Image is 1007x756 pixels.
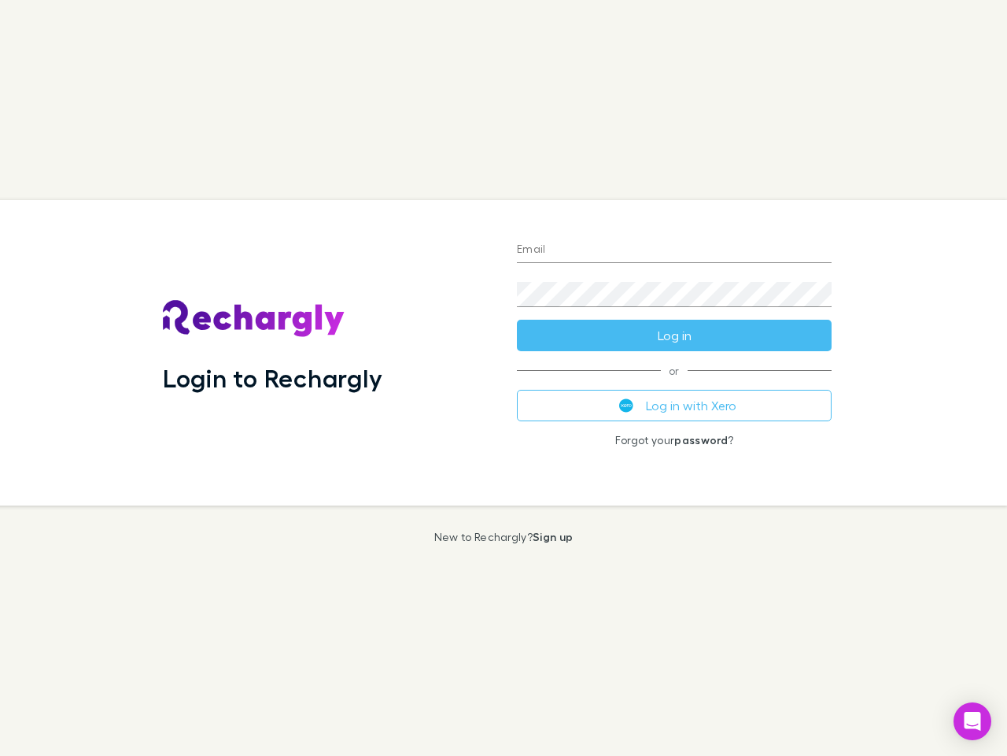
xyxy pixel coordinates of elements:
button: Log in [517,320,832,351]
span: or [517,370,832,371]
p: New to Rechargly? [434,531,574,543]
a: password [674,433,728,447]
h1: Login to Rechargly [163,363,382,393]
button: Log in with Xero [517,390,832,421]
img: Rechargly's Logo [163,300,345,338]
a: Sign up [533,530,573,543]
img: Xero's logo [619,398,633,413]
div: Open Intercom Messenger [954,702,991,740]
p: Forgot your ? [517,434,832,447]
